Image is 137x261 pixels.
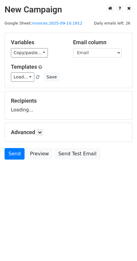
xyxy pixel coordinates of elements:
h5: Email column [73,39,126,46]
h2: New Campaign [5,5,132,15]
h5: Recipients [11,97,126,104]
small: Google Sheet: [5,21,82,25]
button: Save [44,72,59,82]
a: invoices.2025-09-10.1912 [32,21,82,25]
a: Templates [11,64,37,70]
a: Send Test Email [54,148,100,160]
a: Copy/paste... [11,48,48,58]
a: Load... [11,72,34,82]
a: Send [5,148,25,160]
div: Loading... [11,97,126,113]
span: Daily emails left: 26 [92,20,132,27]
h5: Advanced [11,129,126,136]
a: Daily emails left: 26 [92,21,132,25]
h5: Variables [11,39,64,46]
a: Preview [26,148,53,160]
